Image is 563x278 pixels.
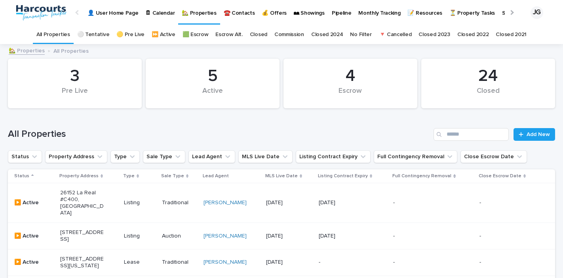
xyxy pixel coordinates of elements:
[204,259,247,266] a: [PERSON_NAME]
[60,190,104,216] p: 26152 La Real #C400, [GEOGRAPHIC_DATA]
[319,233,363,240] p: [DATE]
[8,223,555,249] tr: ▶️ Active[STREET_ADDRESS]ListingAuction[PERSON_NAME] [DATE][DATE]--
[457,25,489,44] a: Closed 2022
[531,6,543,19] div: JG
[297,87,404,104] div: Escrow
[53,46,89,55] p: All Properties
[124,259,156,266] p: Lease
[159,66,266,86] div: 5
[45,150,107,163] button: Property Address
[393,233,437,240] p: -
[479,259,523,266] p: -
[238,150,293,163] button: MLS Live Date
[183,25,209,44] a: 🟩 Escrow
[527,132,550,137] span: Add New
[319,199,363,206] p: [DATE]
[435,66,542,86] div: 24
[215,25,243,44] a: Escrow Alt.
[479,233,523,240] p: -
[496,25,527,44] a: Closed 2021
[14,259,54,266] p: ▶️ Active
[266,233,310,240] p: [DATE]
[514,128,555,141] a: Add New
[8,128,430,140] h1: All Properties
[123,172,135,180] p: Type
[124,199,156,206] p: Listing
[14,233,54,240] p: ▶️ Active
[36,25,70,44] a: All Properties
[266,259,310,266] p: [DATE]
[435,87,542,104] div: Closed
[318,172,368,180] p: Listing Contract Expiry
[110,150,140,163] button: Type
[434,128,509,141] input: Search
[393,199,437,206] p: -
[143,150,185,163] button: Sale Type
[188,150,235,163] button: Lead Agent
[393,259,437,266] p: -
[21,87,128,104] div: Pre Live
[319,259,363,266] p: -
[152,25,175,44] a: ⏩ Active
[14,172,29,180] p: Status
[16,5,67,21] img: aRr5UT5PQeWb03tlxx4P
[479,172,521,180] p: Close Escrow Date
[274,25,304,44] a: Commission
[203,172,229,180] p: Lead Agent
[418,25,450,44] a: Closed 2023
[124,233,156,240] p: Listing
[296,150,371,163] button: Listing Contract Expiry
[9,46,45,55] a: 🏡 Properties
[21,66,128,86] div: 3
[8,249,555,276] tr: ▶️ Active[STREET_ADDRESS][US_STATE]LeaseTraditional[PERSON_NAME] [DATE]---
[60,256,104,269] p: [STREET_ADDRESS][US_STATE]
[204,233,247,240] a: [PERSON_NAME]
[77,25,110,44] a: ⚪️ Tentative
[159,87,266,104] div: Active
[479,199,523,206] p: -
[311,25,343,44] a: Closed 2024
[8,183,555,223] tr: ▶️ Active26152 La Real #C400, [GEOGRAPHIC_DATA]ListingTraditional[PERSON_NAME] [DATE][DATE]--
[8,150,42,163] button: Status
[392,172,451,180] p: Full Contingency Removal
[59,172,99,180] p: Property Address
[297,66,404,86] div: 4
[14,199,54,206] p: ▶️ Active
[460,150,527,163] button: Close Escrow Date
[265,172,298,180] p: MLS Live Date
[162,259,197,266] p: Traditional
[379,25,412,44] a: 🔻 Cancelled
[116,25,145,44] a: 🟡 Pre Live
[161,172,184,180] p: Sale Type
[60,229,104,243] p: [STREET_ADDRESS]
[250,25,267,44] a: Closed
[204,199,247,206] a: [PERSON_NAME]
[162,199,197,206] p: Traditional
[162,233,197,240] p: Auction
[266,199,310,206] p: [DATE]
[374,150,457,163] button: Full Contingency Removal
[350,25,371,44] a: No Filter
